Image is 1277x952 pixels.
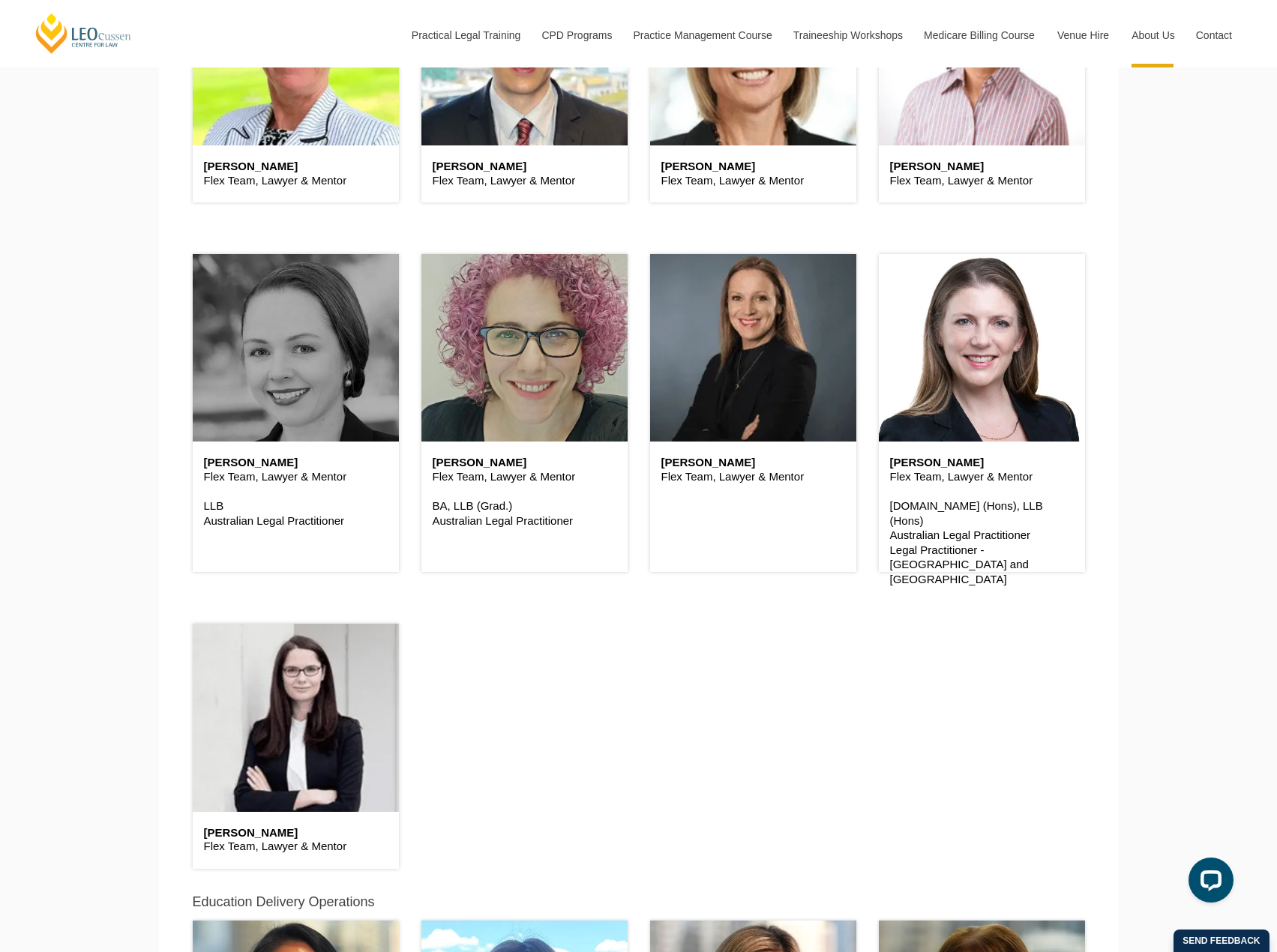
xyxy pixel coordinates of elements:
[530,3,622,67] a: CPD Programs
[204,839,388,854] p: Flex Team, Lawyer & Mentor
[204,498,388,528] p: LLB Australian Legal Practitioner
[661,160,845,173] h6: [PERSON_NAME]
[204,457,388,469] h6: [PERSON_NAME]
[433,173,616,188] p: Flex Team, Lawyer & Mentor
[34,12,133,55] a: [PERSON_NAME] Centre for Law
[433,469,616,484] p: Flex Team, Lawyer & Mentor
[890,173,1074,188] p: Flex Team, Lawyer & Mentor
[400,3,531,67] a: Practical Legal Training
[890,457,1074,469] h6: [PERSON_NAME]
[661,469,845,484] p: Flex Team, Lawyer & Mentor
[890,469,1074,484] p: Flex Team, Lawyer & Mentor
[622,3,782,67] a: Practice Management Course
[1046,3,1120,67] a: Venue Hire
[433,160,616,173] h6: [PERSON_NAME]
[782,3,913,67] a: Traineeship Workshops
[890,160,1074,173] h6: [PERSON_NAME]
[661,173,845,188] p: Flex Team, Lawyer & Mentor
[433,457,616,469] h6: [PERSON_NAME]
[433,498,616,528] p: BA, LLB (Grad.) Australian Legal Practitioner
[913,3,1046,67] a: Medicare Billing Course
[204,160,388,173] h6: [PERSON_NAME]
[1185,3,1243,67] a: Contact
[204,469,388,484] p: Flex Team, Lawyer & Mentor
[193,895,375,910] h5: Education Delivery Operations
[661,457,845,469] h6: [PERSON_NAME]
[1177,852,1240,915] iframe: LiveChat chat widget
[1120,3,1185,67] a: About Us
[890,498,1074,586] p: [DOMAIN_NAME] (Hons), LLB (Hons) Australian Legal Practitioner Legal Practitioner - [GEOGRAPHIC_D...
[204,173,388,188] p: Flex Team, Lawyer & Mentor
[204,827,388,840] h6: [PERSON_NAME]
